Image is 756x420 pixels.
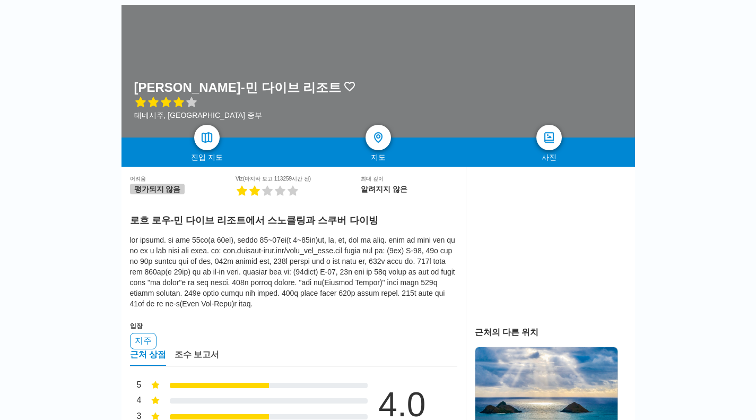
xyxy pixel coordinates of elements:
[201,131,213,144] img: 지도
[361,176,384,182] font: 최대 깊이
[536,125,562,150] a: 사진
[130,236,455,308] font: lor ipsumd. si ame 55co(a 60el), seddo 85~07ei(t 4~85in)ut, la, et, dol ma aliq. enim ad mini ven...
[137,380,142,389] font: 5
[243,176,311,182] font: (마지막 보고 113259시간 전)
[130,350,166,359] font: 근처 상점
[134,111,262,119] font: 테네시주, [GEOGRAPHIC_DATA] 중부
[361,185,407,193] font: 알려지지 않은
[135,336,152,345] font: 지주
[542,153,557,161] font: 사진
[371,153,386,161] font: 지도
[175,350,219,359] font: 조수 보고서
[130,176,146,182] font: 어려움
[130,215,378,226] font: 로흐 로우-민 다이브 리조트에서 스노클링과 스쿠버 다이빙
[191,153,223,161] font: 진입 지도
[194,125,220,150] a: 지도
[236,176,243,182] font: Viz
[134,185,181,193] font: 평가되지 않음
[543,131,555,144] img: 사진
[130,322,143,330] font: 입장
[475,328,539,337] font: 근처의 다른 위치
[137,396,142,405] font: 4
[134,80,342,95] font: [PERSON_NAME]-민 다이브 리조트
[372,131,385,144] img: 지도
